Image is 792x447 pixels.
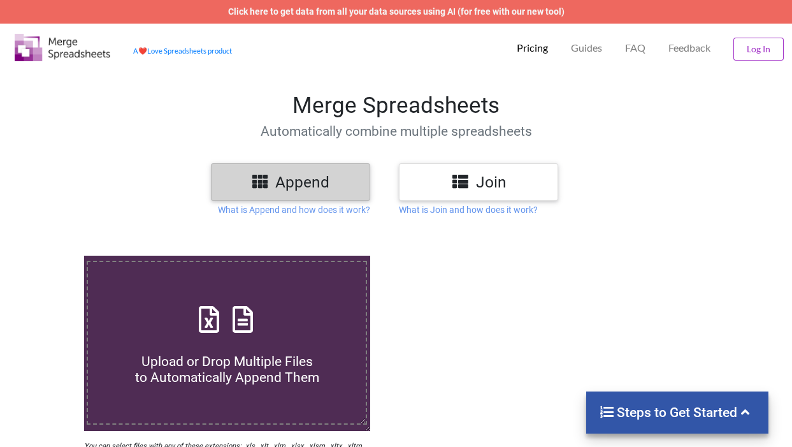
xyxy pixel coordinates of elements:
p: What is Append and how does it work? [218,203,370,216]
a: AheartLove Spreadsheets product [133,47,232,55]
p: FAQ [625,41,645,55]
span: Feedback [668,43,710,53]
h4: Steps to Get Started [599,404,756,421]
button: Log In [733,38,784,61]
img: Logo.png [15,34,110,61]
p: What is Join and how does it work? [399,203,538,216]
h3: Join [408,173,549,191]
p: Guides [571,41,602,55]
span: Upload or Drop Multiple Files to Automatically Append Them [135,354,319,385]
p: Pricing [517,41,548,55]
h3: Append [220,173,361,191]
span: heart [138,47,147,55]
a: Click here to get data from all your data sources using AI (for free with our new tool) [228,6,565,17]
